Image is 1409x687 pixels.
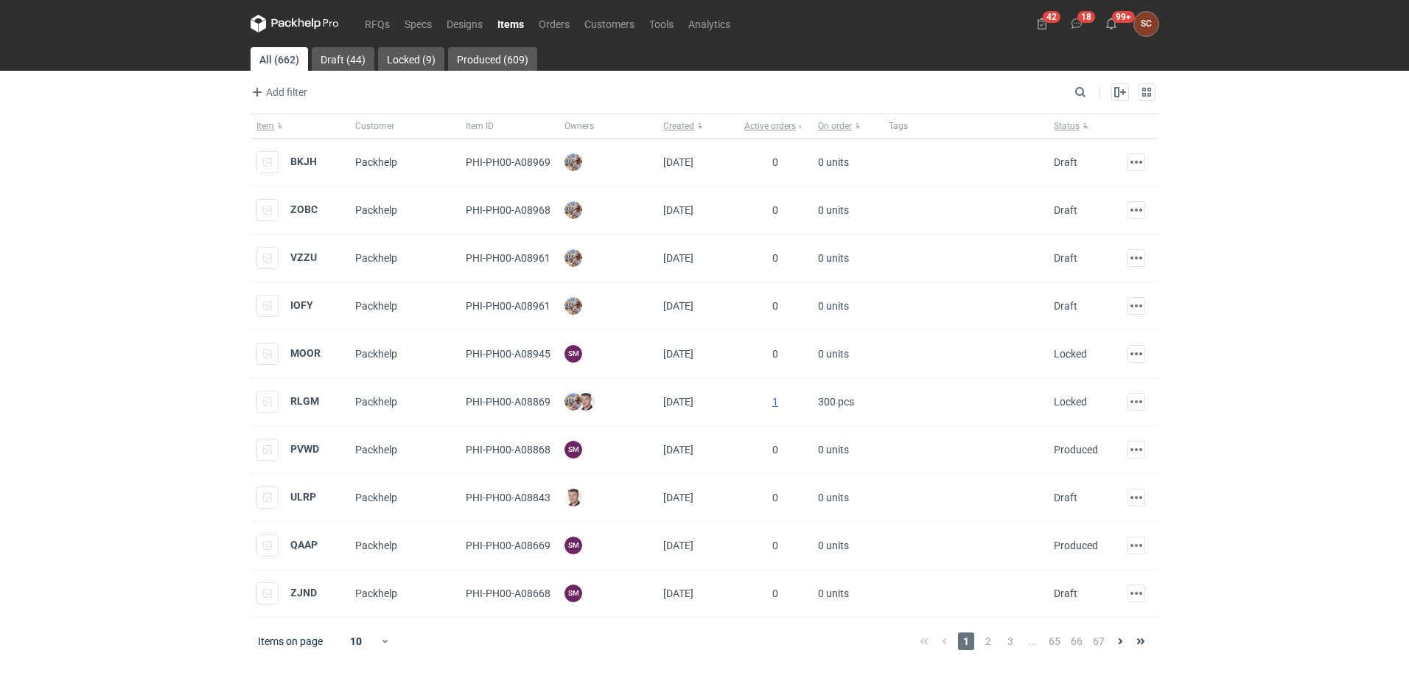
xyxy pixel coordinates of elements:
a: Locked (9) [378,47,444,71]
div: Draft [1054,155,1077,170]
span: 65 [1046,632,1063,650]
div: 0 units [812,426,883,474]
a: VZZU [290,251,317,263]
span: 0 units [818,198,849,222]
span: 0 units [818,342,849,366]
span: Packhelp [355,156,397,168]
div: [DATE] [657,378,738,426]
figcaption: SM [564,537,582,554]
a: ZOBC [290,203,318,215]
strong: IOFY [290,299,313,311]
span: 66 [1069,632,1085,650]
div: 0 units [812,474,883,522]
button: Actions [1127,585,1145,602]
span: 0 [772,252,778,264]
span: PHI-PH00-A08969 [466,156,550,168]
div: 0 units [812,282,883,330]
button: Actions [1127,249,1145,267]
div: 10 [332,631,380,652]
span: 1 [958,632,974,650]
a: BKJH [290,156,317,167]
a: Customers [577,15,642,32]
button: 99+ [1099,12,1123,35]
div: Draft [1054,299,1077,313]
span: Packhelp [355,492,397,503]
a: ULRP [290,491,316,503]
span: Packhelp [355,204,397,216]
span: Add filter [248,83,307,101]
div: [DATE] [657,426,738,474]
span: Packhelp [355,396,397,408]
span: Customer [355,120,394,132]
span: 0 [772,156,778,168]
button: On order [812,114,883,138]
span: Packhelp [355,252,397,264]
button: Created [657,114,738,138]
img: Michał Palasek [564,393,582,411]
button: Actions [1127,393,1145,411]
div: Draft [1054,586,1077,601]
button: 42 [1030,12,1054,35]
span: ... [1024,632,1041,650]
div: [DATE] [657,234,738,282]
span: PHI-PH00-A08868 [466,444,550,456]
input: Search [1071,83,1119,101]
button: Actions [1127,201,1145,219]
span: PHI-PH00-A08945 [466,348,550,360]
span: PHI-PH00-A08961 [466,252,550,264]
div: 0 units [812,522,883,570]
a: PVWD [290,443,319,455]
img: Michał Palasek [564,153,582,171]
a: 1 [772,396,778,408]
a: Analytics [681,15,738,32]
button: SC [1134,12,1158,36]
div: Produced [1054,538,1098,553]
div: [DATE] [657,139,738,186]
div: [DATE] [657,330,738,378]
div: 300 pcs [812,378,883,426]
span: 0 units [818,246,849,270]
span: Item [256,120,274,132]
div: 0 units [812,234,883,282]
button: Active orders [738,114,812,138]
span: Status [1054,120,1080,132]
span: Packhelp [355,540,397,551]
span: 0 [772,587,778,599]
a: RLGM [290,395,319,407]
span: PHI-PH00-A08968 [466,204,550,216]
img: Maciej Sikora [577,393,595,411]
span: 0 units [818,150,849,174]
span: PHI-PH00-A08843 [466,492,550,503]
div: Sylwia Cichórz [1134,12,1158,36]
button: Actions [1127,297,1145,315]
span: 0 [772,444,778,456]
span: Packhelp [355,348,397,360]
a: QAAP [290,539,318,551]
span: Owners [564,120,594,132]
a: ZJND [290,587,317,599]
img: Michał Palasek [564,297,582,315]
a: Draft (44) [312,47,374,71]
span: 0 [772,204,778,216]
a: Produced (609) [448,47,537,71]
button: Status [1048,114,1122,138]
span: 300 pcs [818,390,854,414]
a: Orders [531,15,577,32]
div: [DATE] [657,282,738,330]
div: [DATE] [657,474,738,522]
a: Items [490,15,531,32]
span: PHI-PH00-A08869 [466,396,550,408]
span: 0 units [818,294,849,318]
a: RFQs [357,15,397,32]
div: [DATE] [657,570,738,618]
a: Designs [439,15,490,32]
figcaption: SM [564,441,582,458]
